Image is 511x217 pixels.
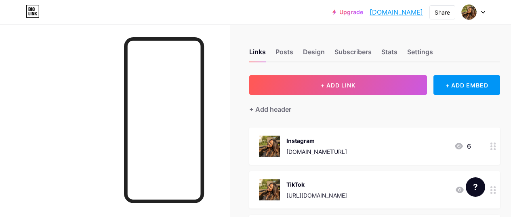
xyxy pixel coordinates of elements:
img: soultherapycafe [461,4,477,20]
div: + ADD EMBED [433,75,500,95]
div: Share [435,8,450,17]
div: TikTok [286,180,347,189]
a: Upgrade [332,9,363,15]
div: 6 [454,141,471,151]
img: Instagram [259,136,280,157]
div: Settings [407,47,433,62]
div: Stats [381,47,397,62]
div: [URL][DOMAIN_NAME] [286,191,347,200]
div: 1 [455,185,471,195]
div: + Add header [249,104,291,114]
img: TikTok [259,179,280,200]
button: + ADD LINK [249,75,427,95]
div: Design [303,47,325,62]
div: Instagram [286,136,347,145]
div: Links [249,47,266,62]
div: Posts [275,47,293,62]
a: [DOMAIN_NAME] [370,7,423,17]
div: Subscribers [334,47,372,62]
span: + ADD LINK [321,82,355,89]
div: [DOMAIN_NAME][URL] [286,147,347,156]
